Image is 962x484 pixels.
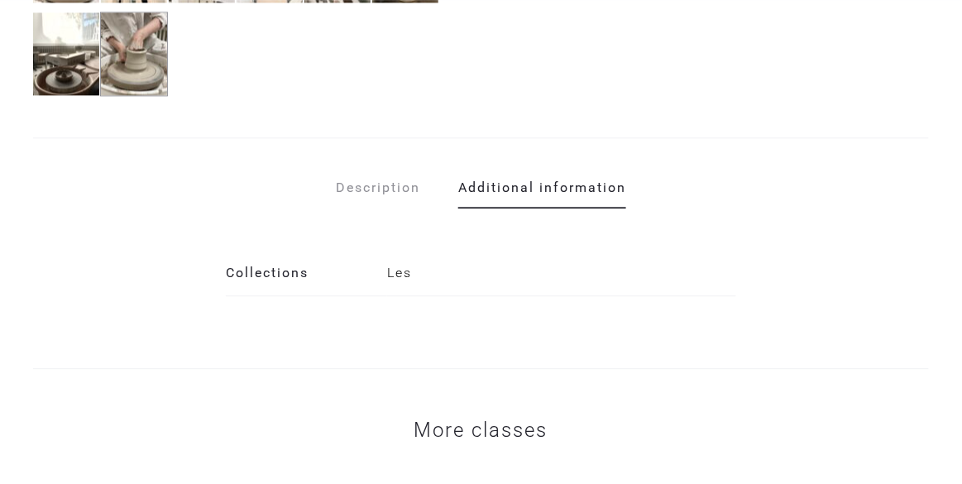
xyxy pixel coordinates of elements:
[226,251,736,296] table: Product Details
[458,167,626,208] a: Additional information
[33,419,929,443] h2: More classes
[336,167,420,208] a: Description
[100,12,168,96] img: IMG_8463-80x100.jpeg
[32,12,100,96] img: IMG_8359--80x100.jpg
[226,251,387,296] th: Collections
[387,256,736,290] p: Les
